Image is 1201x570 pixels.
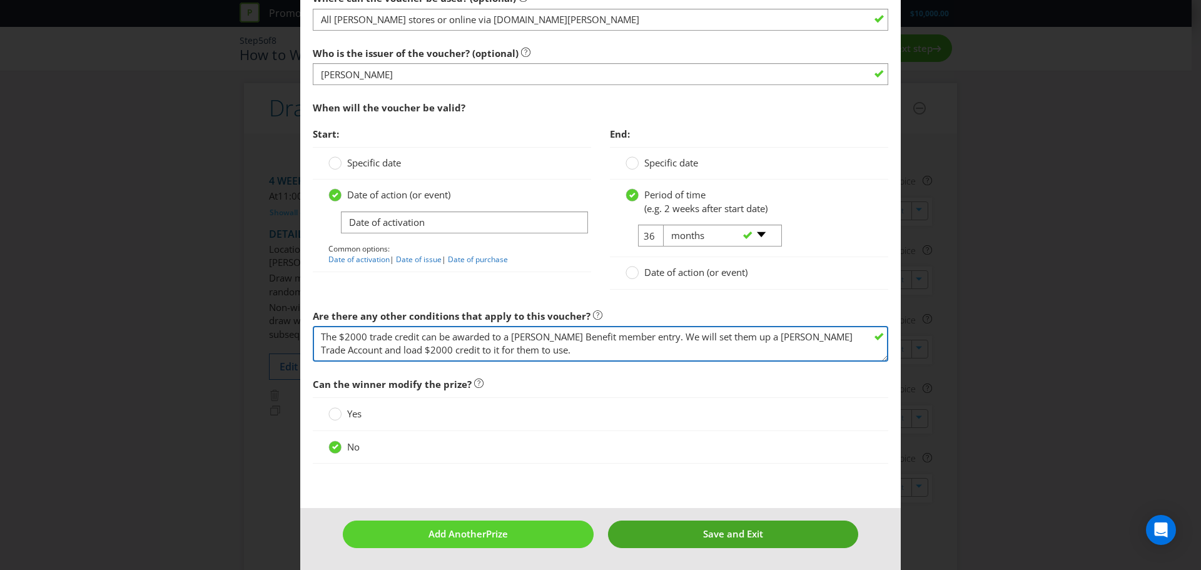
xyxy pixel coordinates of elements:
[610,128,630,140] span: End:
[428,527,486,540] span: Add Another
[313,47,519,59] span: Who is the issuer of the voucher? (optional)
[644,202,768,215] span: (e.g. 2 weeks after start date)
[644,156,698,169] span: Specific date
[328,243,390,254] span: Common options:
[644,266,747,278] span: Date of action (or event)
[313,378,472,390] span: Can the winner modify the prize?
[343,521,594,547] button: Add AnotherPrize
[644,188,706,201] span: Period of time
[328,254,390,265] a: Date of activation
[347,407,362,420] span: Yes
[486,527,508,540] span: Prize
[313,128,339,140] span: Start:
[313,310,590,322] span: Are there any other conditions that apply to this voucher?
[1146,515,1176,545] div: Open Intercom Messenger
[347,156,401,169] span: Specific date
[703,527,763,540] span: Save and Exit
[347,440,360,453] span: No
[390,254,394,265] span: |
[448,254,508,265] a: Date of purchase
[442,254,446,265] span: |
[347,188,450,201] span: Date of action (or event)
[608,521,859,547] button: Save and Exit
[313,101,465,114] span: When will the voucher be valid?
[396,254,442,265] a: Date of issue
